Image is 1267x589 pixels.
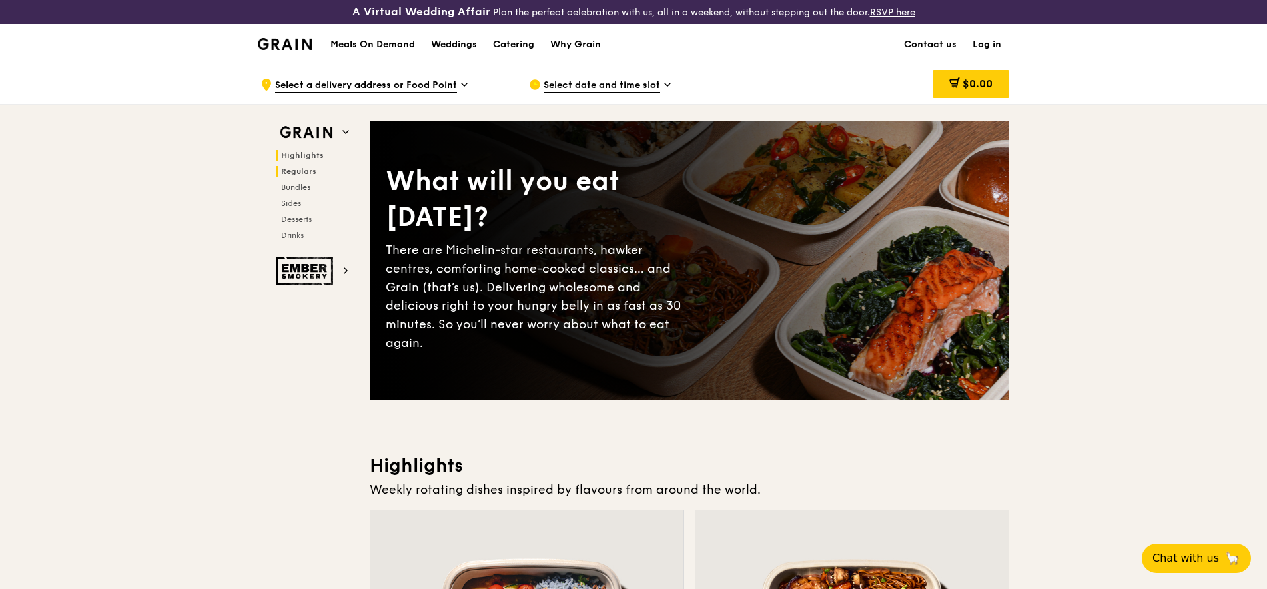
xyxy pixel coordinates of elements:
a: RSVP here [870,7,915,18]
span: Select a delivery address or Food Point [275,79,457,93]
a: Weddings [423,25,485,65]
div: Catering [493,25,534,65]
span: Highlights [281,151,324,160]
span: Drinks [281,231,304,240]
a: Log in [965,25,1009,65]
span: Desserts [281,215,312,224]
span: Sides [281,199,301,208]
h3: Highlights [370,454,1009,478]
img: Grain [258,38,312,50]
h3: A Virtual Wedding Affair [352,5,490,19]
img: Ember Smokery web logo [276,257,337,285]
div: Plan the perfect celebration with us, all in a weekend, without stepping out the door. [250,5,1017,19]
span: Regulars [281,167,316,176]
span: $0.00 [963,77,993,90]
div: There are Michelin-star restaurants, hawker centres, comforting home-cooked classics… and Grain (... [386,241,689,352]
button: Chat with us🦙 [1142,544,1251,573]
h1: Meals On Demand [330,38,415,51]
div: Why Grain [550,25,601,65]
a: Why Grain [542,25,609,65]
div: What will you eat [DATE]? [386,163,689,235]
span: Chat with us [1152,550,1219,566]
span: Select date and time slot [544,79,660,93]
a: Catering [485,25,542,65]
a: GrainGrain [258,23,312,63]
span: Bundles [281,183,310,192]
span: 🦙 [1224,550,1240,566]
div: Weekly rotating dishes inspired by flavours from around the world. [370,480,1009,499]
div: Weddings [431,25,477,65]
a: Contact us [896,25,965,65]
img: Grain web logo [276,121,337,145]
